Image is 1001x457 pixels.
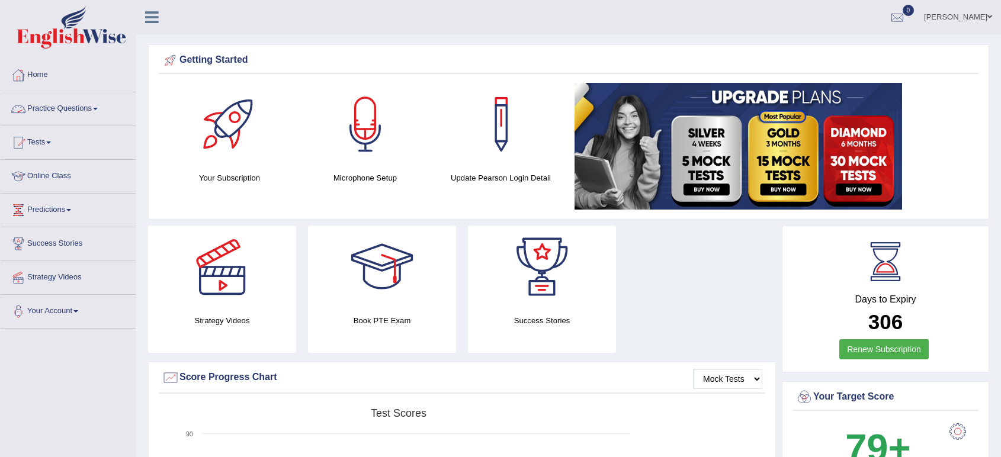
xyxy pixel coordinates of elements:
[371,407,426,419] tspan: Test scores
[308,314,456,327] h4: Book PTE Exam
[903,5,915,16] span: 0
[439,172,563,184] h4: Update Pearson Login Detail
[1,194,136,223] a: Predictions
[162,369,762,387] div: Score Progress Chart
[168,172,291,184] h4: Your Subscription
[1,227,136,257] a: Success Stories
[1,92,136,122] a: Practice Questions
[839,339,929,359] a: Renew Subscription
[468,314,616,327] h4: Success Stories
[186,430,193,437] text: 90
[868,310,903,333] b: 306
[1,160,136,189] a: Online Class
[1,295,136,324] a: Your Account
[1,261,136,291] a: Strategy Videos
[575,83,902,210] img: small5.jpg
[1,59,136,88] a: Home
[795,294,976,305] h4: Days to Expiry
[148,314,296,327] h4: Strategy Videos
[795,388,976,406] div: Your Target Score
[1,126,136,156] a: Tests
[162,52,976,69] div: Getting Started
[303,172,427,184] h4: Microphone Setup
